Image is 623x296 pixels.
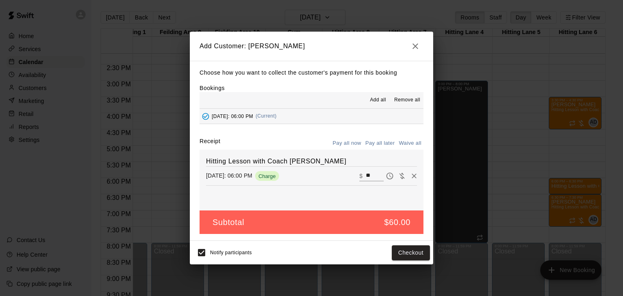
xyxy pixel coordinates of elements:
[210,250,252,256] span: Notify participants
[359,172,363,180] p: $
[206,172,252,180] p: [DATE]: 06:00 PM
[255,173,279,179] span: Charge
[384,172,396,179] span: Pay later
[200,109,423,124] button: Added - Collect Payment[DATE]: 06:00 PM(Current)
[363,137,397,150] button: Pay all later
[397,137,423,150] button: Waive all
[200,85,225,91] label: Bookings
[200,110,212,122] button: Added - Collect Payment
[396,172,408,179] span: Waive payment
[384,217,410,228] h5: $60.00
[190,32,433,61] h2: Add Customer: [PERSON_NAME]
[256,113,277,119] span: (Current)
[213,217,244,228] h5: Subtotal
[408,170,420,182] button: Remove
[394,96,420,104] span: Remove all
[331,137,363,150] button: Pay all now
[365,94,391,107] button: Add all
[206,156,417,167] h6: Hitting Lesson with Coach [PERSON_NAME]
[370,96,386,104] span: Add all
[212,113,253,119] span: [DATE]: 06:00 PM
[391,94,423,107] button: Remove all
[200,68,423,78] p: Choose how you want to collect the customer's payment for this booking
[200,137,220,150] label: Receipt
[392,245,430,260] button: Checkout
